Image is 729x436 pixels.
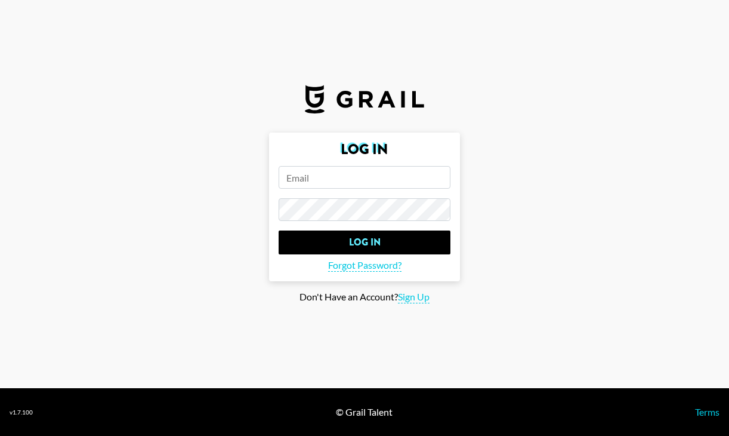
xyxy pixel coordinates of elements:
input: Log In [279,231,450,254]
div: Don't Have an Account? [10,291,719,303]
span: Sign Up [398,291,430,303]
span: Forgot Password? [328,259,401,272]
div: © Grail Talent [336,406,393,418]
img: Grail Talent Logo [305,85,424,113]
h2: Log In [279,142,450,156]
input: Email [279,166,450,189]
div: v 1.7.100 [10,409,33,416]
a: Terms [695,406,719,417]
